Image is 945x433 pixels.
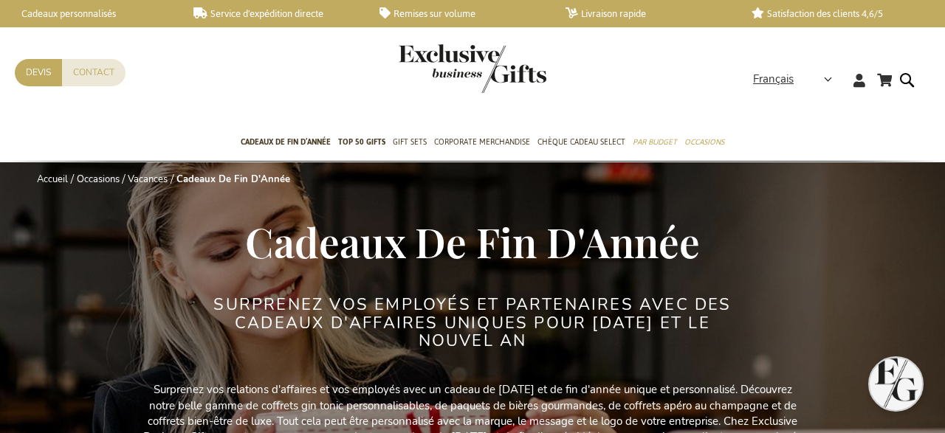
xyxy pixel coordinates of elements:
[338,125,385,162] a: TOP 50 Gifts
[633,134,677,150] span: Par budget
[399,44,472,93] a: store logo
[393,125,427,162] a: Gift Sets
[241,134,331,150] span: Cadeaux de fin d’année
[241,125,331,162] a: Cadeaux de fin d’année
[245,214,700,269] span: Cadeaux De Fin D'Année
[393,134,427,150] span: Gift Sets
[633,125,677,162] a: Par budget
[37,173,68,186] a: Accueil
[434,125,530,162] a: Corporate Merchandise
[128,173,168,186] a: Vacances
[537,134,625,150] span: Chèque Cadeau Select
[566,7,728,20] a: Livraison rapide
[77,173,120,186] a: Occasions
[537,125,625,162] a: Chèque Cadeau Select
[62,59,126,86] a: Contact
[15,59,62,86] a: Devis
[379,7,542,20] a: Remises sur volume
[752,7,914,20] a: Satisfaction des clients 4,6/5
[7,7,170,20] a: Cadeaux personnalisés
[176,173,290,186] strong: Cadeaux De Fin D'Année
[338,134,385,150] span: TOP 50 Gifts
[753,71,794,88] span: Français
[684,134,724,150] span: Occasions
[684,125,724,162] a: Occasions
[399,44,546,93] img: Exclusive Business gifts logo
[434,134,530,150] span: Corporate Merchandise
[193,7,356,20] a: Service d'expédition directe
[196,296,749,350] h2: Surprenez VOS EMPLOYÉS ET PARTENAIRES avec des cadeaux d'affaires UNIQUES POUR [DATE] ET LE NOUVE...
